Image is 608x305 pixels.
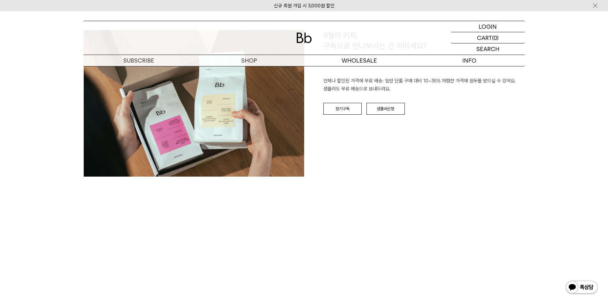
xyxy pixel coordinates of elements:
[296,33,312,43] img: 로고
[84,55,194,66] a: SUBSCRIBE
[492,32,499,43] p: (0)
[304,55,414,66] p: WHOLESALE
[323,77,525,93] p: 언제나 할인된 가격에 무료 배송: 일반 단품 구매 대비 10~35% 저렴한 가격에 원두를 받으실 수 있어요. 샘플러도 무료 배송으로 보내드려요.
[84,30,304,177] img: c5c329453f1186b4866a93014d588b8e_112149.jpg
[451,21,525,32] a: LOGIN
[451,32,525,43] a: CART (0)
[414,55,525,66] p: INFO
[274,3,335,9] a: 신규 회원 가입 시 3,000원 할인
[479,21,497,32] p: LOGIN
[477,32,492,43] p: CART
[366,103,405,115] a: 샘플러신청
[476,43,499,55] p: SEARCH
[565,280,598,295] img: 카카오톡 채널 1:1 채팅 버튼
[194,55,304,66] a: SHOP
[323,103,362,115] a: 정기구독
